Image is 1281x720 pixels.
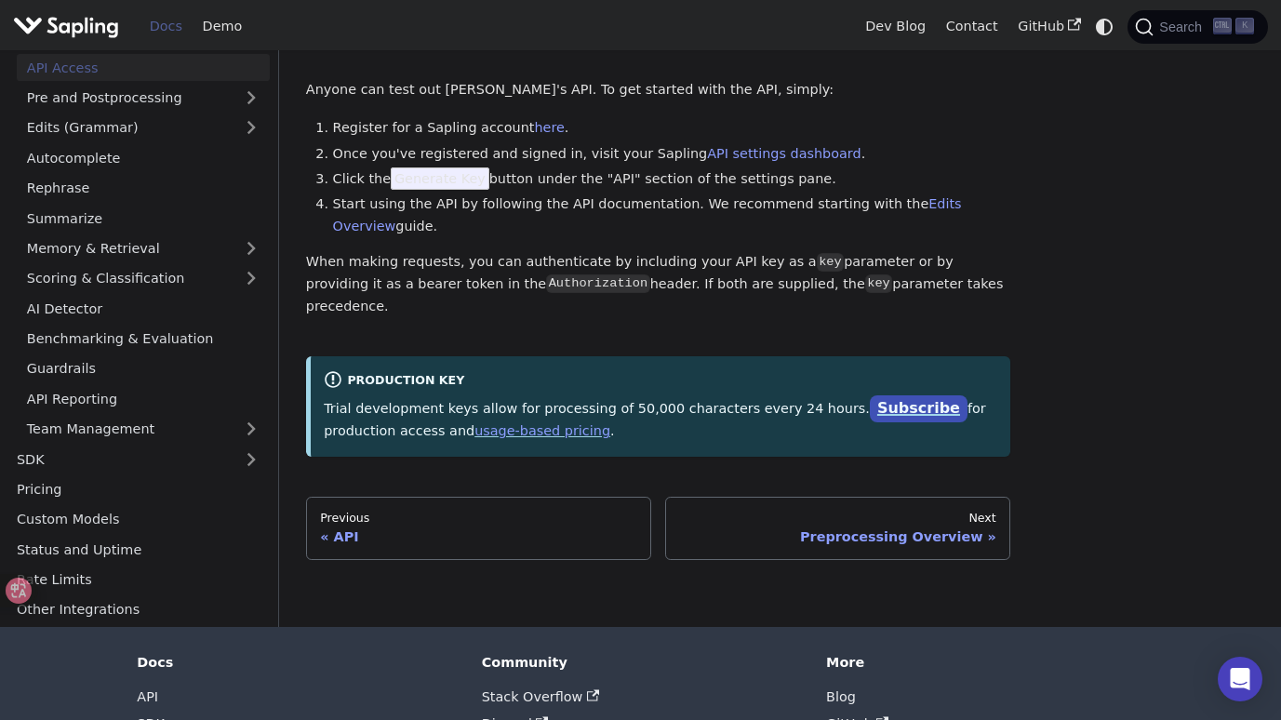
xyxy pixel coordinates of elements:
a: Sapling.ai [13,13,126,40]
a: Subscribe [870,395,967,422]
a: Memory & Retrieval [17,235,270,262]
a: Summarize [17,205,270,232]
button: Expand sidebar category 'SDK' [233,446,270,473]
a: Guardrails [17,355,270,382]
a: Contact [936,12,1008,41]
a: API settings dashboard [707,146,861,161]
div: Preprocessing Overview [679,528,996,545]
div: More [826,654,1144,671]
p: Trial development keys allow for processing of 50,000 characters every 24 hours. for production a... [324,396,997,443]
code: key [817,253,844,272]
a: API Access [17,54,270,81]
li: Register for a Sapling account . [333,117,1011,140]
a: GitHub [1007,12,1090,41]
a: Autocomplete [17,144,270,171]
span: Search [1154,20,1213,34]
div: Next [679,511,996,526]
a: Custom Models [7,506,270,533]
kbd: K [1235,18,1254,34]
div: Production Key [324,370,997,393]
a: Docs [140,12,193,41]
a: Benchmarking & Evaluation [17,326,270,353]
a: Rephrase [17,175,270,202]
a: Pricing [7,476,270,503]
a: Self-Hosting [7,626,270,653]
a: usage-based pricing [474,423,610,438]
a: API [137,689,158,704]
a: Pre and Postprocessing [17,85,270,112]
a: here [534,120,564,135]
div: Open Intercom Messenger [1218,657,1262,701]
a: NextPreprocessing Overview [665,497,1010,560]
button: Switch between dark and light mode (currently system mode) [1091,13,1118,40]
button: Search (Ctrl+K) [1128,10,1267,44]
a: Blog [826,689,856,704]
a: Rate Limits [7,567,270,593]
nav: Docs pages [306,497,1010,560]
a: PreviousAPI [306,497,651,560]
a: SDK [7,446,233,473]
li: Once you've registered and signed in, visit your Sapling . [333,143,1011,166]
a: Other Integrations [7,596,270,623]
img: Sapling.ai [13,13,119,40]
a: Team Management [17,416,270,443]
div: Previous [320,511,637,526]
div: Community [482,654,800,671]
a: Dev Blog [855,12,935,41]
span: Generate Key [391,167,489,190]
a: AI Detector [17,295,270,322]
p: When making requests, you can authenticate by including your API key as a parameter or by providi... [306,251,1010,317]
li: Start using the API by following the API documentation. We recommend starting with the guide. [333,193,1011,238]
a: API Reporting [17,385,270,412]
a: Scoring & Classification [17,265,270,292]
code: Authorization [546,274,649,293]
a: Stack Overflow [482,689,599,704]
li: Click the button under the "API" section of the settings pane. [333,168,1011,191]
a: Demo [193,12,252,41]
div: API [320,528,637,545]
a: Status and Uptime [7,536,270,563]
div: Docs [137,654,455,671]
a: Edits (Grammar) [17,114,270,141]
p: Anyone can test out [PERSON_NAME]'s API. To get started with the API, simply: [306,79,1010,101]
code: key [865,274,892,293]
